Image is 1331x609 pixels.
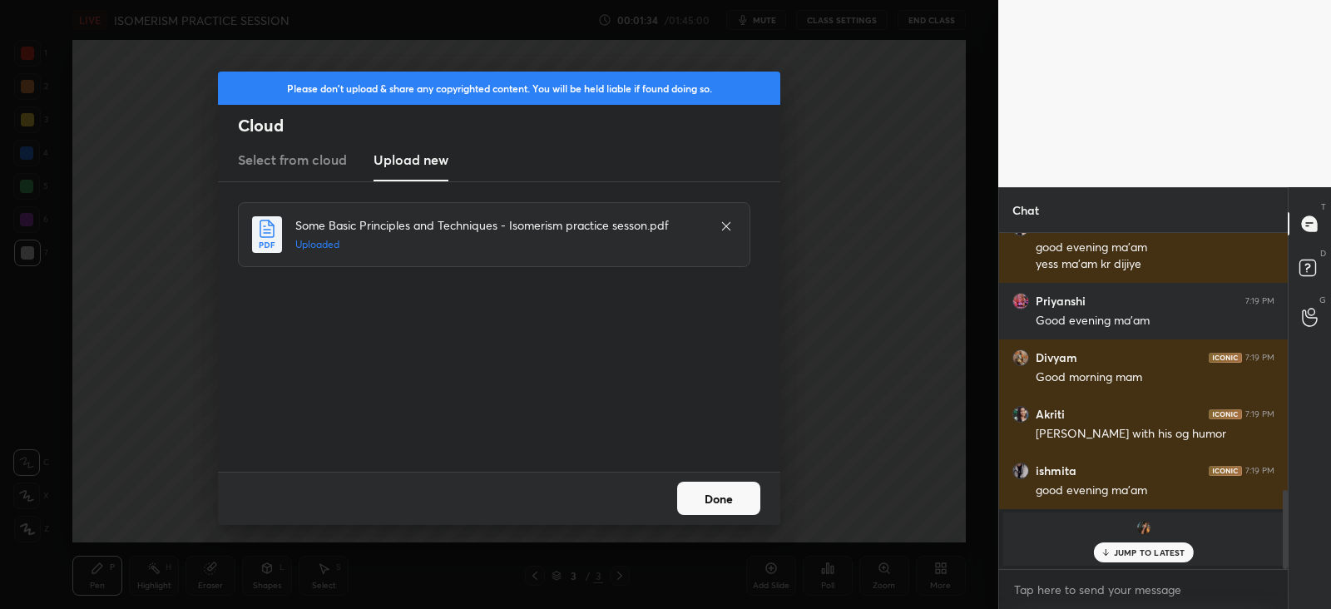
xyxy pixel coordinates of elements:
p: JUMP TO LATEST [1114,547,1185,557]
button: Done [677,482,760,515]
h6: Akriti [1036,407,1065,422]
img: b8ccd00bfca44651a57143d62b4b44b7.jpg [1012,406,1029,423]
img: iconic-dark.1390631f.png [1209,409,1242,419]
p: Chat [999,188,1052,232]
h2: Cloud [238,115,780,136]
img: fe37bcb39f4941f296d7720b78455503.jpg [1012,293,1029,309]
div: Good evening ma'am [1036,313,1274,329]
div: 7:19 PM [1245,466,1274,476]
p: G [1319,294,1326,306]
img: a20105c0a7604010a4352dedcf1768c8.jpg [1012,463,1029,479]
div: yess ma'am kr dijiye [1036,256,1274,273]
img: 82edbfd610134a3c88a8dd39f23c3509.jpg [1012,349,1029,366]
div: Good morning mam [1036,369,1274,386]
h6: Divyam [1036,350,1077,365]
div: 7:19 PM [1245,296,1274,306]
div: Please don't upload & share any copyrighted content. You will be held liable if found doing so. [218,72,780,105]
h5: Uploaded [295,237,703,252]
img: af061438eda04baa97c60b4d7775f3f8.png [1136,519,1152,536]
div: 7:19 PM [1245,353,1274,363]
img: iconic-dark.1390631f.png [1209,466,1242,476]
h4: Some Basic Principles and Techniques - Isomerism practice sesson.pdf [295,216,703,234]
span: joined [1147,541,1180,557]
div: 7:19 PM [1245,409,1274,419]
p: D [1320,247,1326,260]
h6: ishmita [1036,463,1076,478]
div: good evening ma'am [1036,240,1274,256]
div: grid [999,233,1288,569]
h6: Priyanshi [1036,294,1086,309]
img: iconic-dark.1390631f.png [1209,353,1242,363]
p: T [1321,201,1326,213]
p: Karuna [1013,542,1274,556]
div: good evening ma'am [1036,483,1274,499]
div: [PERSON_NAME] with his og humor [1036,426,1274,443]
h3: Upload new [374,150,448,170]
